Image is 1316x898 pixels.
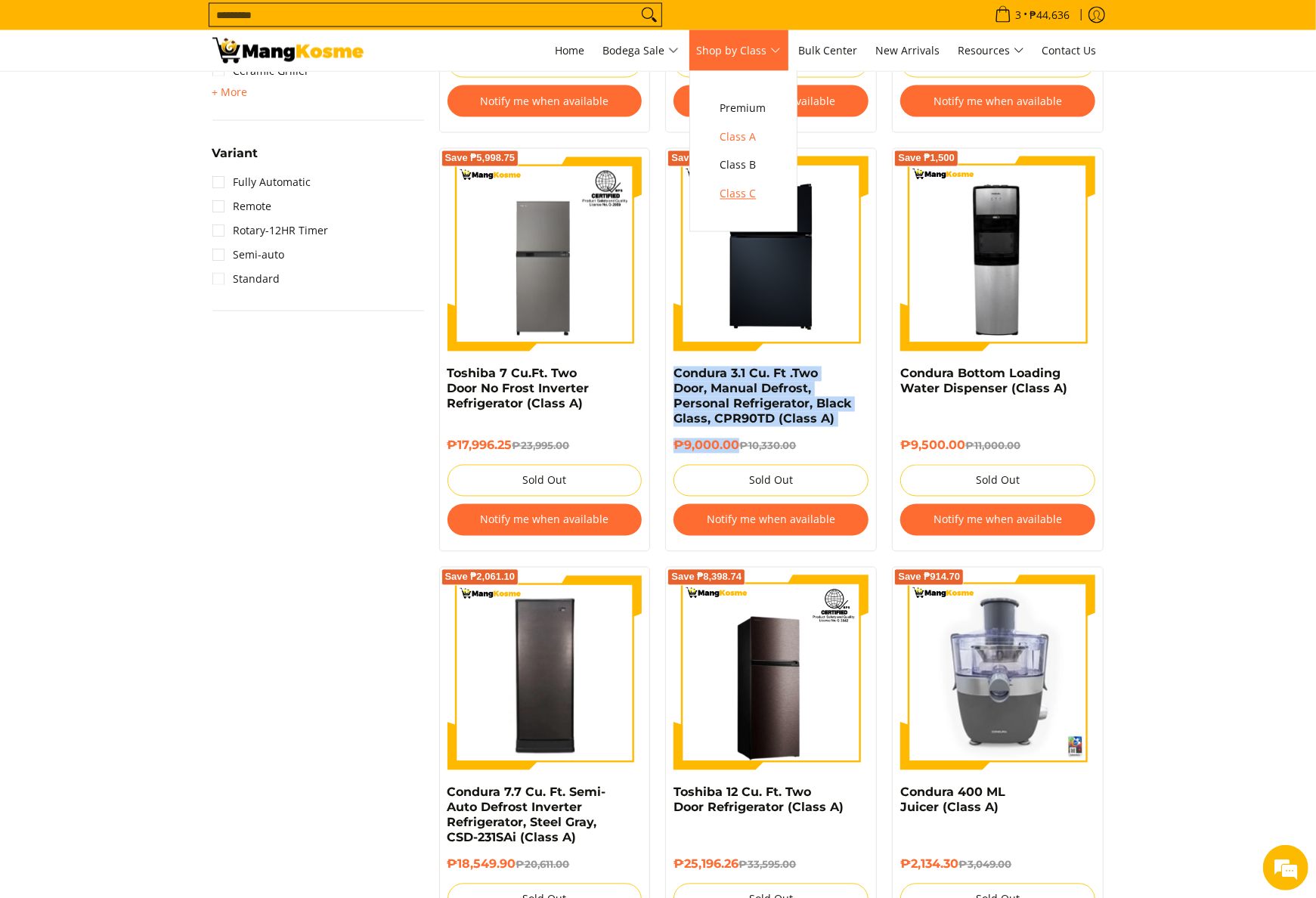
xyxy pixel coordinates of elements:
[713,151,774,180] a: Class B
[697,42,781,60] span: Shop by Class
[212,147,259,159] span: Variant
[212,243,285,268] a: Semi-auto
[900,465,1095,497] button: Sold Out
[447,785,606,845] a: Condura 7.7 Cu. Ft. Semi-Auto Defrost Inverter Refrigerator, Steel Gray, CSD-231SAi (Class A)
[900,367,1067,396] a: Condura Bottom Loading Water Dispenser (Class A)
[673,367,851,426] a: Condura 3.1 Cu. Ft .Two Door, Manual Defrost, Personal Refrigerator, Black Glass, CPR90TD (Class A)
[673,465,869,497] button: Sold Out
[739,440,796,452] del: ₱10,330.00
[447,578,643,768] img: condura-semi-auto-frost-inverter-refrigerator-7.7-cubic-feet-closed-door-right-side-view-mang-kosme
[791,30,865,71] a: Bulk Center
[556,43,585,57] span: Home
[379,30,1104,71] nav: Main Menu
[8,413,288,466] textarea: Type your message and hit 'Enter'
[516,859,570,871] del: ₱20,611.00
[713,180,774,209] a: Class C
[447,367,590,411] a: Toshiba 7 Cu.Ft. Two Door No Frost Inverter Refrigerator (Class A)
[900,575,1095,770] img: Condura 400 ML Juicer (Class A)
[447,465,643,497] button: Sold Out
[88,190,209,343] span: We're online!
[965,440,1020,452] del: ₱11,000.00
[958,859,1011,871] del: ₱3,049.00
[447,156,643,351] img: Toshiba 7 Cu.Ft. Two Door No Frost Inverter Refrigerator (Class A)
[898,154,955,163] span: Save ₱1,500
[447,85,643,117] button: Notify me when available
[212,83,248,101] summary: Open
[673,857,869,872] h6: ₱25,196.26
[673,575,869,770] img: Toshiba 12 Cu. Ft. Two Door Refrigerator (Class A)
[900,156,1095,351] img: Condura Bottom Loading Water Dispenser (Class A)
[713,122,774,151] a: Class A
[720,128,766,147] span: Class A
[671,573,742,582] span: Save ₱8,398.74
[1028,10,1073,20] span: ₱44,636
[248,8,284,44] div: Minimize live chat window
[898,573,960,582] span: Save ₱914.70
[212,171,311,195] a: Fully Automatic
[673,85,869,117] button: Notify me when available
[958,42,1024,60] span: Resources
[447,438,643,454] h6: ₱17,996.25
[1035,30,1104,71] a: Contact Us
[900,504,1095,536] button: Notify me when available
[799,43,858,57] span: Bulk Center
[212,268,280,292] a: Standard
[212,195,272,219] a: Remote
[900,785,1005,815] a: Condura 400 ML Juicer (Class A)
[1042,43,1097,57] span: Contact Us
[671,154,728,163] span: Save ₱1,330
[951,30,1032,71] a: Resources
[869,30,948,71] a: New Arrivals
[720,99,766,118] span: Premium
[445,154,516,163] span: Save ₱5,998.75
[637,4,661,26] button: Search
[720,185,766,204] span: Class C
[739,859,796,871] del: ₱33,595.00
[596,30,686,71] a: Bodega Sale
[673,156,869,351] img: Condura 3.1 Cu. Ft .Two Door, Manual Defrost, Personal Refrigerator, Black Glass, CPR90TD (Class A)
[447,857,643,872] h6: ₱18,549.90
[900,857,1095,872] h6: ₱2,134.30
[1014,10,1024,20] span: 3
[900,438,1095,454] h6: ₱9,500.00
[445,573,516,582] span: Save ₱2,061.10
[689,30,788,71] a: Shop by Class
[603,42,679,60] span: Bodega Sale
[212,147,259,171] summary: Open
[673,504,869,536] button: Notify me when available
[876,43,940,57] span: New Arrivals
[990,7,1075,23] span: •
[447,504,643,536] button: Notify me when available
[713,94,774,122] a: Premium
[900,85,1095,117] button: Notify me when available
[720,156,766,175] span: Class B
[512,440,570,452] del: ₱23,995.00
[212,86,248,98] span: + More
[212,219,329,243] a: Rotary-12HR Timer
[79,85,254,104] div: Chat with us now
[212,38,364,63] img: Class A | Page 2 | Mang Kosme
[673,785,844,815] a: Toshiba 12 Cu. Ft. Two Door Refrigerator (Class A)
[673,438,869,454] h6: ₱9,000.00
[548,30,593,71] a: Home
